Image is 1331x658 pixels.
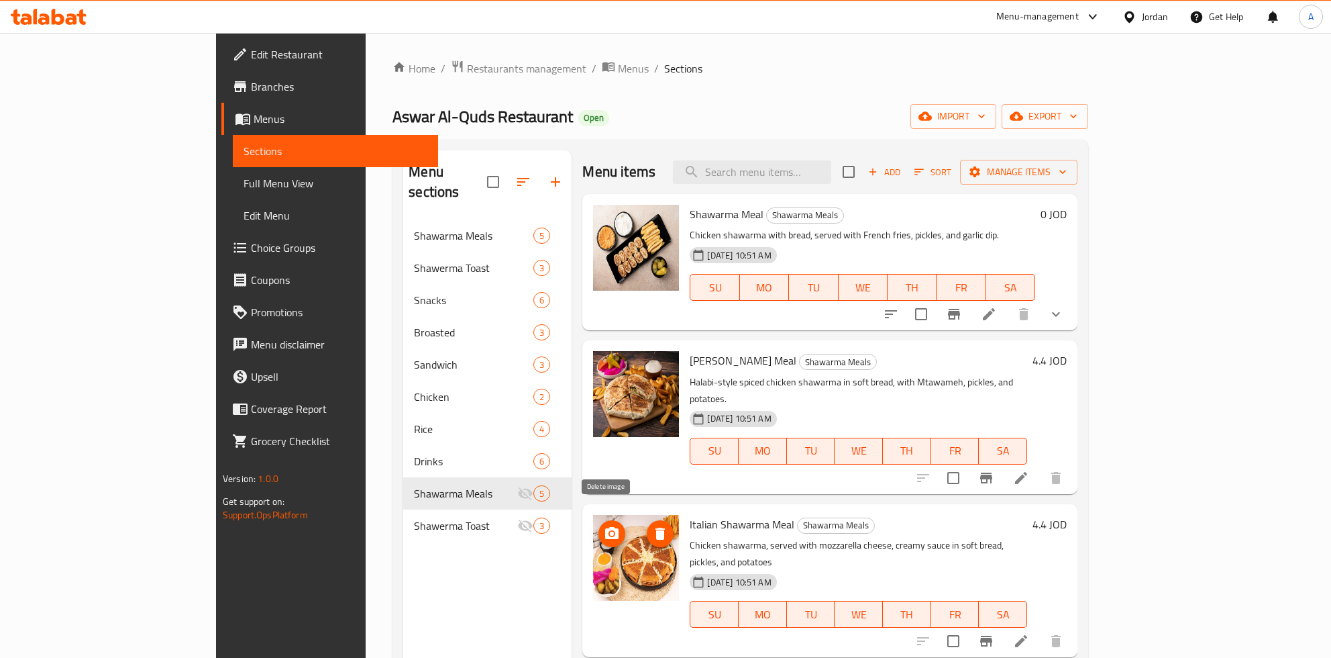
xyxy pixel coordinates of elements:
div: Open [578,110,609,126]
span: Select all sections [479,168,507,196]
span: [DATE] 10:51 AM [702,249,776,262]
span: import [921,108,986,125]
span: MO [744,605,782,624]
svg: Show Choices [1048,306,1064,322]
button: delete image [647,520,674,547]
span: Menu disclaimer [251,336,427,352]
span: Promotions [251,304,427,320]
span: Manage items [971,164,1067,181]
span: MO [744,441,782,461]
a: Promotions [221,296,438,328]
span: Restaurants management [467,60,586,77]
span: Select section [835,158,863,186]
button: delete [1040,462,1072,494]
span: 4 [534,423,549,436]
button: SU [690,438,739,465]
span: Edit Menu [244,207,427,224]
button: delete [1008,298,1040,330]
div: items [533,260,550,276]
span: WE [840,441,877,461]
span: MO [745,278,784,297]
span: Select to update [907,300,935,328]
span: Upsell [251,369,427,385]
span: Shawarma Meals [414,485,517,502]
div: Shawerma Toast3 [403,510,572,542]
img: Italian Shawarma Meal [593,515,679,601]
p: Halabi-style spiced chicken shawarma in soft bread, with Mtawameh, pickles, and potatoes. [690,374,1027,408]
span: Coverage Report [251,401,427,417]
span: Full Menu View [244,175,427,191]
button: Sort [911,162,955,183]
a: Sections [233,135,438,167]
button: WE [835,601,883,628]
input: search [673,160,831,184]
span: SU [696,441,733,461]
span: Italian Shawarma Meal [690,514,794,534]
span: [DATE] 10:51 AM [702,576,776,589]
div: Shawarma Meals [414,228,533,244]
div: items [533,292,550,308]
div: items [533,453,550,469]
span: 6 [534,294,549,307]
button: FR [931,601,979,628]
button: MO [739,601,787,628]
div: Rice [414,421,533,437]
button: SU [690,274,739,301]
button: WE [835,438,883,465]
span: 3 [534,262,549,275]
div: Rice4 [403,413,572,445]
div: Broasted [414,324,533,340]
div: items [533,518,550,534]
div: Jordan [1142,9,1168,24]
button: TH [888,274,937,301]
span: Sandwich [414,357,533,373]
button: export [1002,104,1088,129]
button: SA [979,438,1027,465]
span: Add item [863,162,906,183]
button: MO [739,438,787,465]
div: Shawarma Meals [797,518,875,534]
span: Get support on: [223,493,284,510]
h2: Menu items [582,162,655,182]
span: [PERSON_NAME] Meal [690,350,796,371]
svg: Inactive section [517,518,533,534]
li: / [441,60,445,77]
button: SA [979,601,1027,628]
span: Grocery Checklist [251,433,427,449]
span: Aswar Al-Quds Restaurant [392,101,573,132]
span: Add [866,164,902,180]
button: Add section [539,166,572,198]
a: Coverage Report [221,393,438,425]
span: Shawarma Meal [690,204,763,224]
h6: 0 JOD [1041,205,1067,224]
button: show more [1040,298,1072,330]
span: 2 [534,391,549,404]
li: / [592,60,596,77]
span: Shawerma Toast [414,518,517,534]
div: items [533,389,550,405]
span: Sort [914,164,951,180]
button: upload picture [598,520,625,547]
button: FR [931,438,979,465]
span: Shawarma Meals [767,207,843,223]
svg: Inactive section [517,485,533,502]
span: Version: [223,470,256,487]
a: Support.OpsPlatform [223,506,308,524]
li: / [654,60,659,77]
button: MO [740,274,789,301]
button: Add [863,162,906,183]
button: sort-choices [875,298,907,330]
h6: 4.4 JOD [1032,515,1067,534]
span: TH [893,278,931,297]
span: WE [844,278,882,297]
div: Sandwich3 [403,348,572,381]
span: Select to update [939,464,967,492]
button: WE [839,274,888,301]
a: Grocery Checklist [221,425,438,457]
div: items [533,324,550,340]
span: Snacks [414,292,533,308]
button: Manage items [960,160,1077,185]
span: TH [888,441,926,461]
a: Coupons [221,264,438,296]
